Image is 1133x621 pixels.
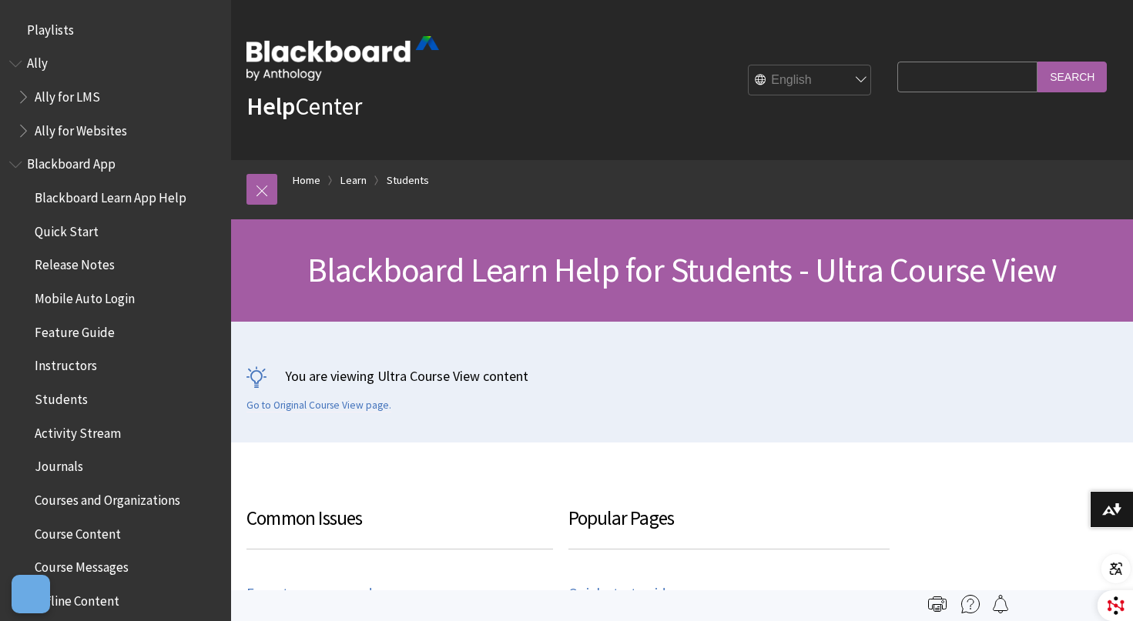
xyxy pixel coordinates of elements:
span: Quick Start [35,219,99,239]
span: Blackboard Learn Help for Students - Ultra Course View [307,249,1058,291]
span: Course Content [35,521,121,542]
a: Go to Original Course View page. [246,399,391,412]
span: Blackboard App [27,152,116,172]
span: Release Notes [35,252,115,273]
span: Courses and Organizations [35,487,180,508]
a: Quick start guide [568,585,674,603]
span: Course Messages [35,555,129,576]
a: Students [387,171,429,190]
span: Instructors [35,353,97,374]
span: Offline Content [35,588,119,609]
span: Activity Stream [35,420,121,441]
a: Forgot my password [246,585,373,603]
img: Blackboard by Anthology [246,36,439,81]
a: Learn [340,171,367,190]
h3: Popular Pages [568,504,890,549]
input: Search [1037,62,1107,92]
span: Journals [35,454,83,475]
span: Feature Guide [35,319,115,340]
button: Open Preferences [12,575,50,613]
p: You are viewing Ultra Course View content [246,366,1118,386]
span: Ally for LMS [35,84,100,105]
span: Mobile Auto Login [35,285,135,306]
span: Playlists [27,17,74,38]
span: Students [35,386,88,407]
a: Home [293,171,320,190]
img: Print [928,595,947,613]
img: More help [961,595,980,613]
h3: Common Issues [246,504,553,549]
strong: Help [246,91,295,122]
a: HelpCenter [246,91,362,122]
nav: Book outline for Playlists [9,17,222,43]
select: Site Language Selector [749,65,872,96]
span: Blackboard Learn App Help [35,185,186,205]
span: Ally [27,51,48,72]
img: Follow this page [991,595,1010,613]
nav: Book outline for Anthology Ally Help [9,51,222,144]
span: Ally for Websites [35,118,127,139]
